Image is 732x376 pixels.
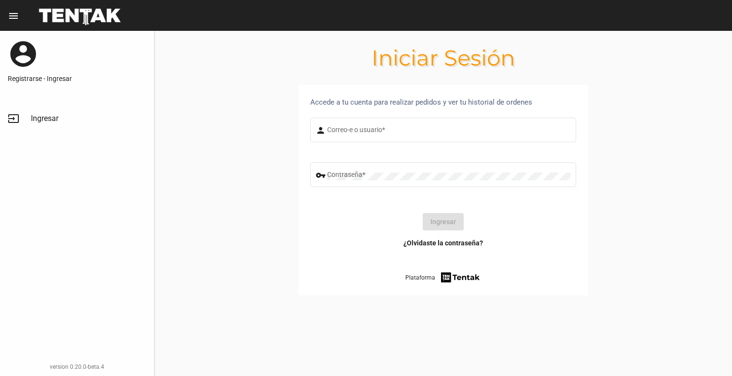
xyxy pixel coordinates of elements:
[403,238,483,248] a: ¿Olvidaste la contraseña?
[316,125,327,136] mat-icon: person
[8,74,146,83] a: Registrarse - Ingresar
[8,113,19,124] mat-icon: input
[405,273,435,282] span: Plataforma
[405,271,481,284] a: Plataforma
[440,271,481,284] img: tentak-firm.png
[316,170,327,181] mat-icon: vpn_key
[154,50,732,66] h1: Iniciar Sesión
[423,213,464,230] button: Ingresar
[31,114,58,123] span: Ingresar
[310,96,576,108] div: Accede a tu cuenta para realizar pedidos y ver tu historial de ordenes
[8,10,19,22] mat-icon: menu
[8,362,146,372] div: version 0.20.0-beta.4
[8,39,39,69] mat-icon: account_circle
